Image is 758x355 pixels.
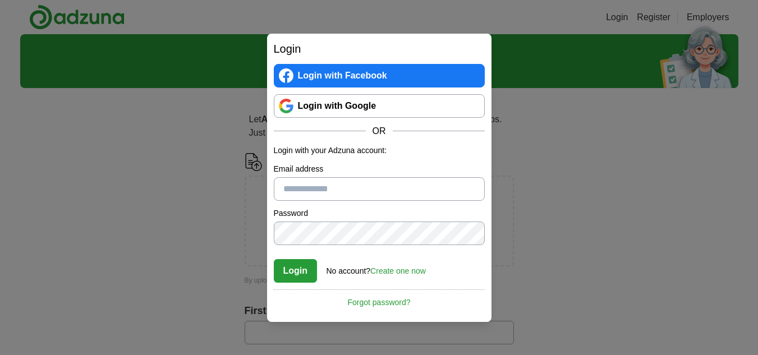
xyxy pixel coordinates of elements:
label: Password [274,208,485,219]
span: OR [366,125,393,138]
a: Create one now [370,266,426,275]
a: Login with Google [274,94,485,118]
button: Login [274,259,318,283]
h2: Login [274,40,485,57]
a: Login with Facebook [274,64,485,87]
a: Forgot password? [274,289,485,308]
label: Email address [274,163,485,175]
p: Login with your Adzuna account: [274,145,485,156]
div: No account? [327,259,426,277]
